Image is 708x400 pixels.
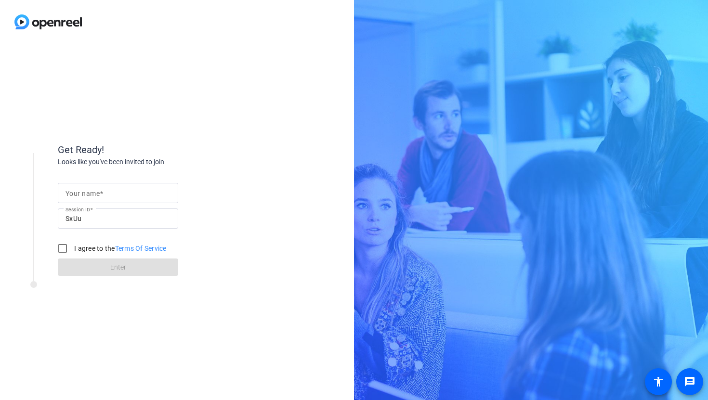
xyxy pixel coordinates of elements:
[66,206,90,212] mat-label: Session ID
[115,245,167,252] a: Terms Of Service
[684,376,695,387] mat-icon: message
[72,244,167,253] label: I agree to the
[58,157,250,167] div: Looks like you've been invited to join
[653,376,664,387] mat-icon: accessibility
[66,190,100,197] mat-label: Your name
[58,142,250,157] div: Get Ready!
